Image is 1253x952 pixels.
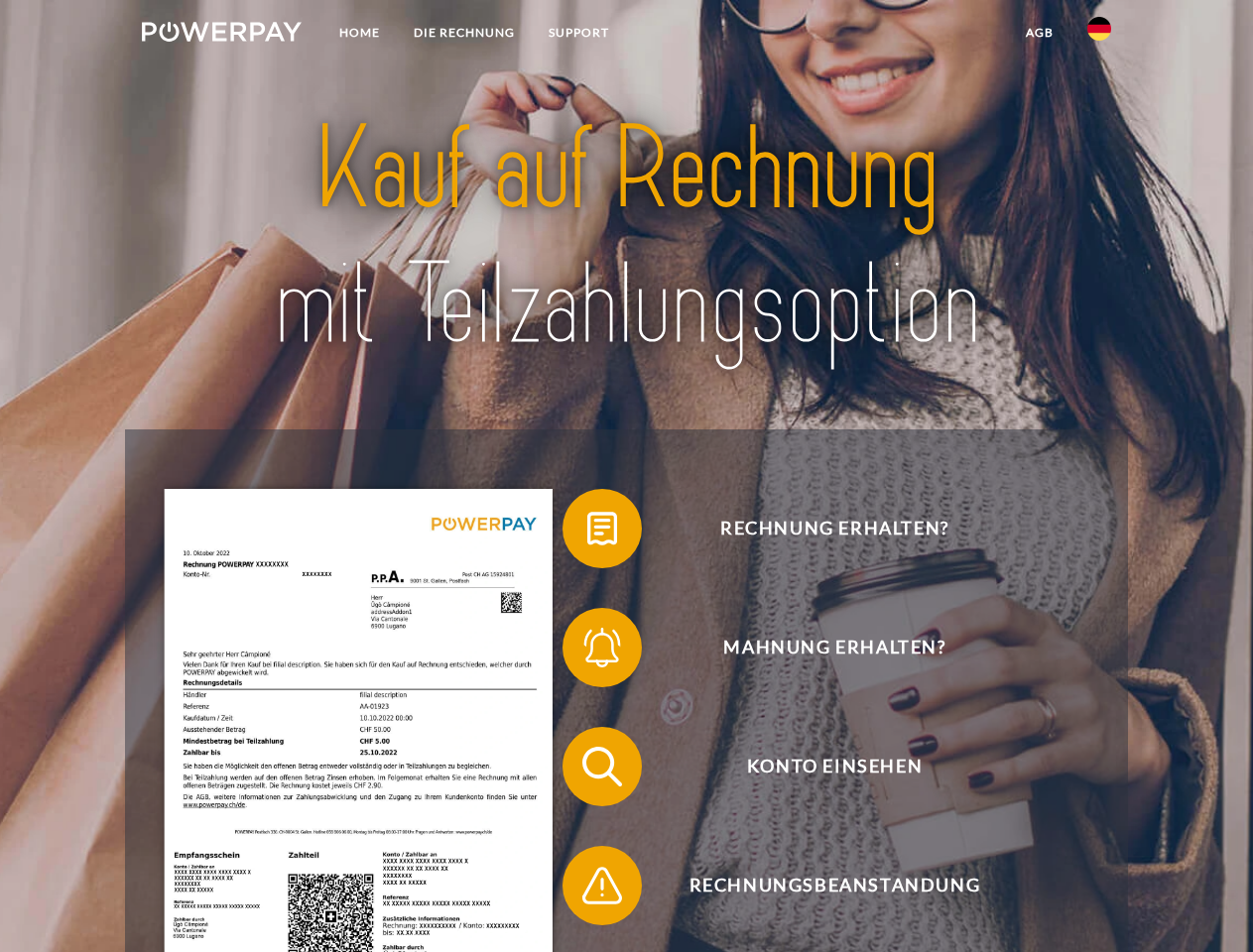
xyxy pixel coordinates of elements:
a: agb [1009,15,1070,51]
button: Konto einsehen [563,727,1078,806]
span: Rechnung erhalten? [591,489,1077,568]
span: Konto einsehen [591,727,1077,806]
span: Mahnung erhalten? [591,608,1077,687]
a: DIE RECHNUNG [397,15,532,51]
button: Mahnung erhalten? [563,608,1078,687]
button: Rechnung erhalten? [563,489,1078,568]
img: qb_bill.svg [577,504,627,553]
a: SUPPORT [532,15,626,51]
img: qb_warning.svg [577,861,627,910]
img: de [1087,17,1111,41]
button: Rechnungsbeanstandung [563,846,1078,925]
img: qb_search.svg [577,742,627,791]
span: Rechnungsbeanstandung [591,846,1077,925]
img: logo-powerpay-white.svg [142,22,302,42]
img: qb_bell.svg [577,623,627,672]
img: title-powerpay_de.svg [189,95,1064,380]
a: Home [322,15,397,51]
